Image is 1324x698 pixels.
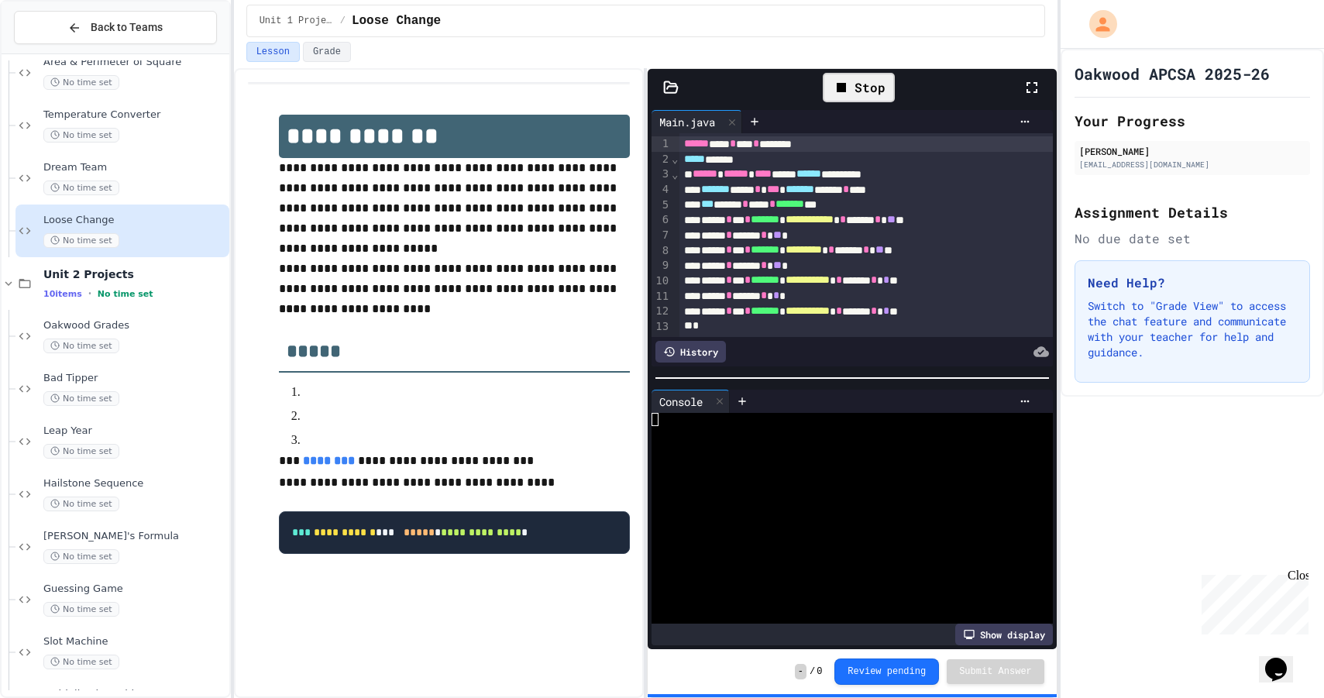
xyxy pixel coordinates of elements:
div: 8 [652,243,671,259]
div: [EMAIL_ADDRESS][DOMAIN_NAME] [1079,159,1305,170]
div: 11 [652,289,671,304]
div: [PERSON_NAME] [1079,144,1305,158]
p: Switch to "Grade View" to access the chat feature and communicate with your teacher for help and ... [1088,298,1297,360]
div: 1 [652,136,671,152]
span: No time set [43,233,119,248]
span: No time set [43,602,119,617]
button: Lesson [246,42,300,62]
span: No time set [43,497,119,511]
span: No time set [43,655,119,669]
div: Main.java [652,110,742,133]
span: • [88,287,91,300]
div: Main.java [652,114,723,130]
span: No time set [43,391,119,406]
span: No time set [43,444,119,459]
div: 9 [652,258,671,273]
span: Hailstone Sequence [43,477,226,490]
div: Console [652,390,730,413]
span: Leap Year [43,425,226,438]
div: 2 [652,152,671,167]
span: No time set [43,75,119,90]
div: Chat with us now!Close [6,6,107,98]
div: Show display [955,624,1053,645]
button: Back to Teams [14,11,217,44]
iframe: chat widget [1195,569,1309,634]
span: 0 [817,665,822,678]
h1: Oakwood APCSA 2025-26 [1075,63,1270,84]
span: No time set [98,289,153,299]
button: Grade [303,42,351,62]
span: No time set [43,339,119,353]
div: Console [652,394,710,410]
span: - [795,664,806,679]
div: 6 [652,212,671,228]
span: Loose Change [352,12,441,30]
div: 7 [652,228,671,243]
button: Submit Answer [947,659,1044,684]
span: Fold line [671,168,679,181]
span: Unit 2 Projects [43,267,226,281]
span: Area & Perimeter of Square [43,56,226,69]
span: [PERSON_NAME]'s Formula [43,530,226,543]
span: / [340,15,346,27]
div: 5 [652,198,671,213]
div: 14 [652,334,671,349]
span: Unit 1 Projects [260,15,334,27]
span: Bad Tipper [43,372,226,385]
span: Loose Change [43,214,226,227]
span: / [810,665,815,678]
div: No due date set [1075,229,1310,248]
span: 10 items [43,289,82,299]
button: Review pending [834,658,939,685]
iframe: chat widget [1259,636,1309,683]
span: Guessing Game [43,583,226,596]
span: Dream Team [43,161,226,174]
span: Temperature Converter [43,108,226,122]
span: No time set [43,181,119,195]
div: 12 [652,304,671,319]
span: No time set [43,549,119,564]
div: My Account [1073,6,1121,42]
span: Submit Answer [959,665,1032,678]
span: Oakwood Grades [43,319,226,332]
h2: Assignment Details [1075,201,1310,223]
span: No time set [43,128,119,143]
span: Fold line [671,153,679,165]
h3: Need Help? [1088,273,1297,292]
span: Back to Teams [91,19,163,36]
h2: Your Progress [1075,110,1310,132]
div: Stop [823,73,895,102]
div: 13 [652,319,671,334]
div: 3 [652,167,671,182]
div: History [655,341,726,363]
div: 10 [652,273,671,289]
span: Slot Machine [43,635,226,648]
div: 4 [652,182,671,198]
